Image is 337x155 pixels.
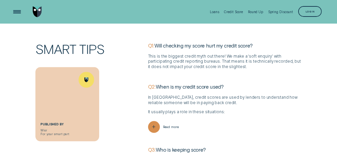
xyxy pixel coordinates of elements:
div: Spring Discount [268,10,293,14]
p: It usually plays a role in these situations: [148,110,302,115]
p: Will checking my score hurt my credit score? [148,42,302,49]
strong: Q3: [148,147,156,153]
div: Loans [210,10,219,14]
button: Open Menu [12,6,23,17]
button: Read more [148,121,179,133]
img: Wisr [33,6,41,17]
p: Who is keeping score? [148,147,302,153]
p: When is my credit score used? [148,84,302,90]
div: Credit Score [224,10,243,14]
button: Log in [298,6,322,17]
a: Published ByWisrFor your smart part [35,67,99,141]
strong: Q2: [148,84,156,90]
h5: Published By [40,122,94,128]
div: For your smart part [40,132,94,136]
span: Read more [163,125,179,129]
h2: Smart tips [34,42,146,67]
div: Round Up [248,10,263,14]
p: In [GEOGRAPHIC_DATA], credit scores are used by lenders to understand how reliable someone will b... [148,95,302,106]
strong: Q1: [148,42,155,49]
div: Wisr [40,128,94,136]
p: This is the biggest credit myth out there! We make a ‘soft enquiryʼ with participating credit rep... [148,54,302,70]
